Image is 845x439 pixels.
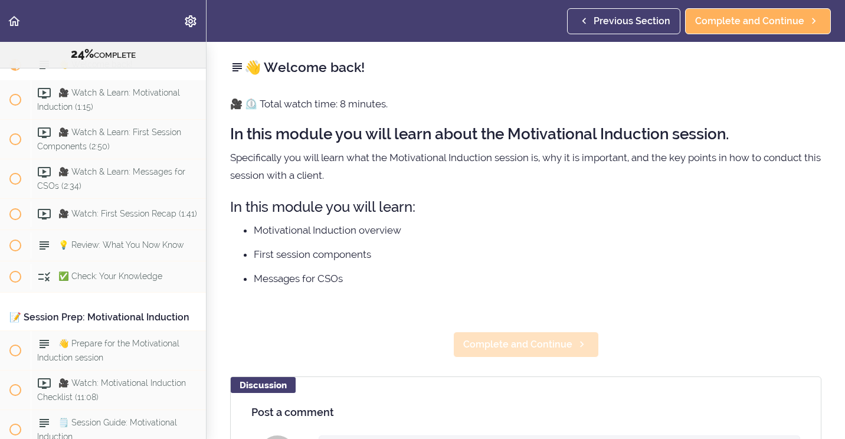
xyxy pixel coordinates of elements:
span: 👋 Prepare for the Motivational Induction session [37,339,179,362]
li: Messages for CSOs [254,271,821,286]
h2: In this module you will learn about the Motivational Induction session. [230,126,821,143]
svg: Settings Menu [184,14,198,28]
a: Complete and Continue [453,332,599,358]
h4: Post a comment [251,407,800,418]
div: Discussion [231,377,296,393]
span: 💡 Review: What You Now Know [58,240,184,250]
h2: 👋 Welcome back! [230,57,821,77]
span: 🎥 Watch & Learn: Messages for CSOs (2:34) [37,167,185,190]
a: Complete and Continue [685,8,831,34]
span: ✅ Check: Your Knowledge [58,271,162,281]
span: 🎥 Watch & Learn: Motivational Induction (1:15) [37,88,180,111]
a: Previous Section [567,8,680,34]
span: Complete and Continue [695,14,804,28]
svg: Back to course curriculum [7,14,21,28]
span: Complete and Continue [463,338,572,352]
li: First session components [254,247,821,262]
p: 🎥 ⏲️ Total watch time: 8 minutes. [230,95,821,113]
span: 🎥 Watch: Motivational Induction Checklist (11:08) [37,378,186,401]
div: COMPLETE [15,47,191,62]
li: Motivational Induction overview [254,222,821,238]
span: Previous Section [594,14,670,28]
span: 24% [71,47,94,61]
span: 🎥 Watch & Learn: First Session Components (2:50) [37,127,181,150]
span: 🎥 Watch: First Session Recap (1:41) [58,209,197,218]
p: Specifically you will learn what the Motivational Induction session is, why it is important, and ... [230,149,821,184]
h3: In this module you will learn: [230,197,821,217]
